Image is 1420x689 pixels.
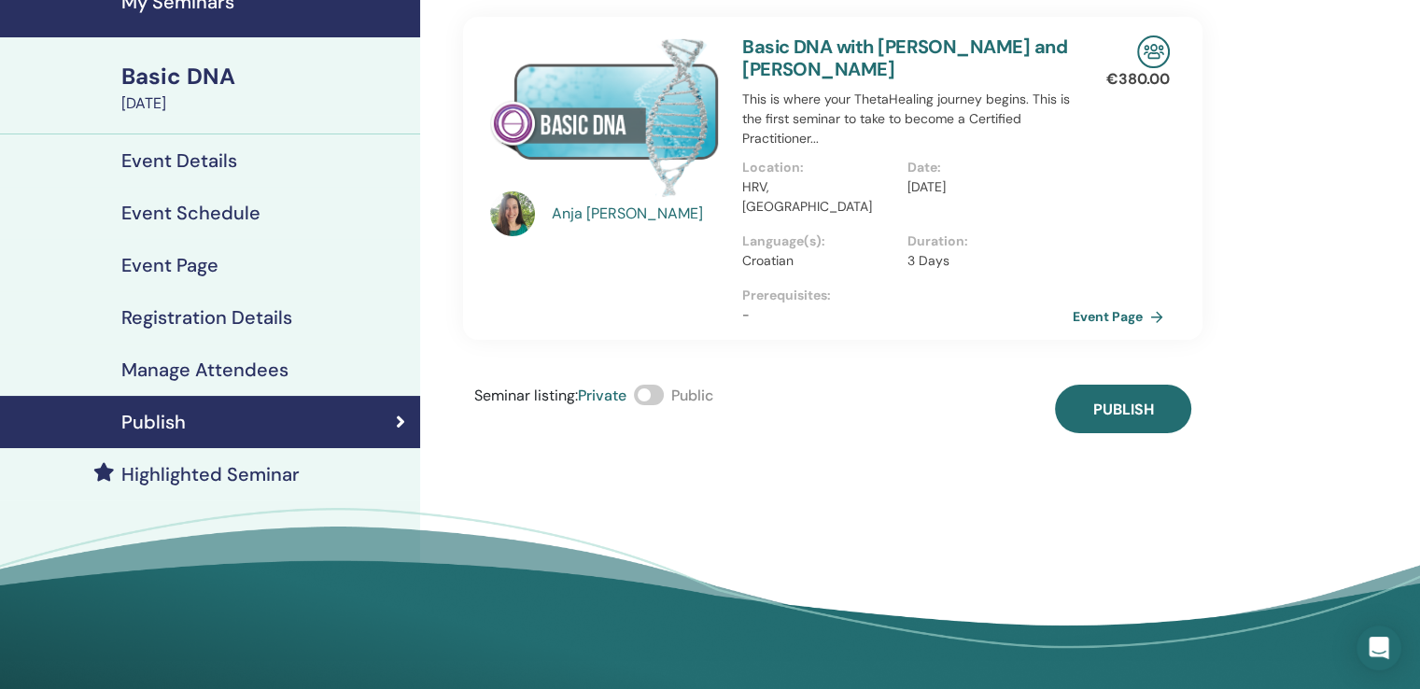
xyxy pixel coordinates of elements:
[907,251,1061,271] p: 3 Days
[671,386,713,405] span: Public
[121,306,292,329] h4: Registration Details
[110,61,420,115] a: Basic DNA[DATE]
[121,463,300,485] h4: Highlighted Seminar
[907,177,1061,197] p: [DATE]
[1073,302,1171,330] a: Event Page
[474,386,578,405] span: Seminar listing :
[490,35,720,197] img: Basic DNA
[121,149,237,172] h4: Event Details
[907,158,1061,177] p: Date :
[121,202,260,224] h4: Event Schedule
[1106,68,1170,91] p: € 380.00
[742,232,896,251] p: Language(s) :
[742,35,1067,81] a: Basic DNA with [PERSON_NAME] and [PERSON_NAME]
[742,305,1073,325] p: -
[121,411,186,433] h4: Publish
[907,232,1061,251] p: Duration :
[742,177,896,217] p: HRV, [GEOGRAPHIC_DATA]
[742,251,896,271] p: Croatian
[121,254,218,276] h4: Event Page
[1357,626,1401,670] div: Open Intercom Messenger
[742,286,1073,305] p: Prerequisites :
[121,359,288,381] h4: Manage Attendees
[578,386,626,405] span: Private
[742,158,896,177] p: Location :
[1093,400,1154,419] span: Publish
[1137,35,1170,68] img: In-Person Seminar
[121,61,409,92] div: Basic DNA
[1055,385,1191,433] button: Publish
[742,90,1073,148] p: This is where your ThetaHealing journey begins. This is the first seminar to take to become a Cer...
[552,203,724,225] a: Anja [PERSON_NAME]
[121,92,409,115] div: [DATE]
[490,191,535,236] img: default.jpg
